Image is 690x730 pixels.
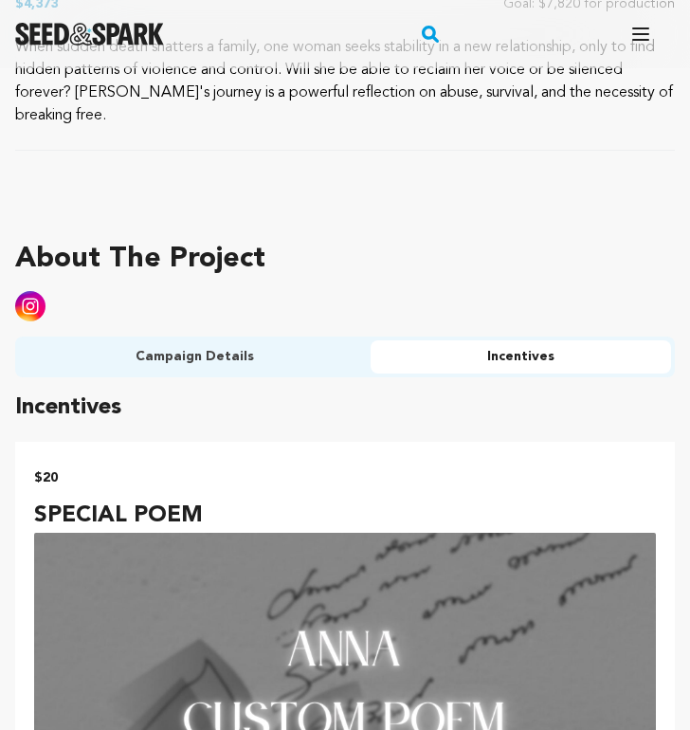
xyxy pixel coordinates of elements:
[15,23,164,46] a: Seed&Spark Homepage
[19,340,371,374] button: Campaign Details
[15,389,675,427] h1: Incentives
[15,23,164,46] img: Seed&Spark Logo Dark Mode
[371,340,671,374] button: Incentives
[15,242,675,276] h1: About The Project
[15,36,675,127] p: When sudden death shatters a family, one woman seeks stability in a new relationship, only to fin...
[34,465,656,491] h2: $20
[34,499,656,533] h4: SPECIAL POEM
[15,291,45,321] img: Seed&Spark Instagram Icon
